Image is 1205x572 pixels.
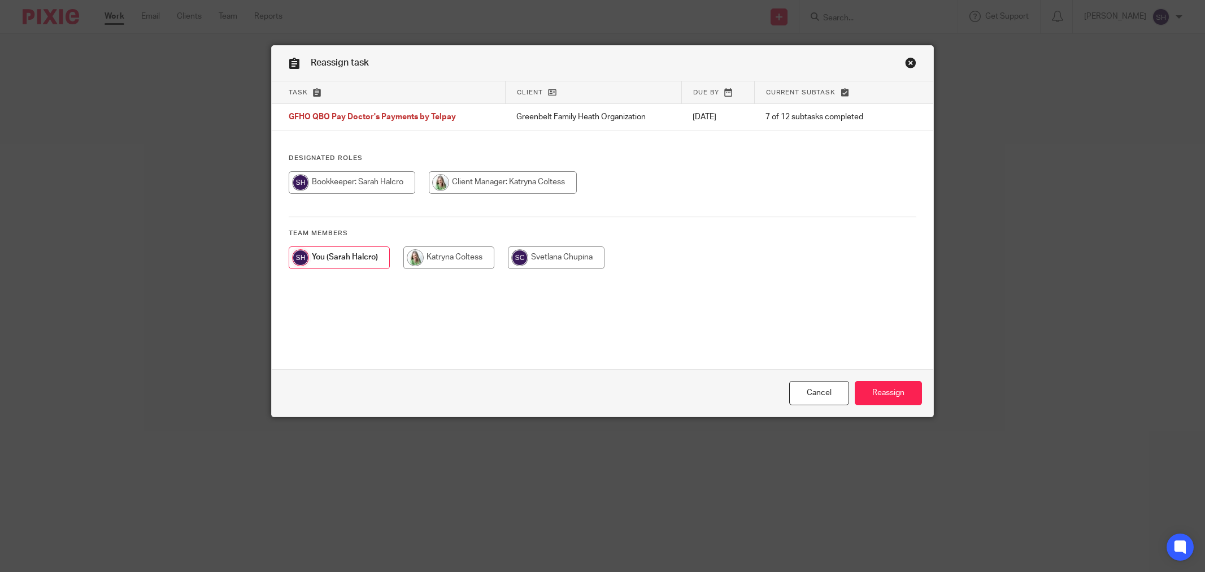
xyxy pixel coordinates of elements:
span: Due by [693,89,719,96]
span: GFHO QBO Pay Doctor's Payments by Telpay [289,114,456,122]
input: Reassign [855,381,922,405]
h4: Team members [289,229,916,238]
p: [DATE] [693,111,743,123]
a: Close this dialog window [905,57,916,72]
span: Client [517,89,543,96]
span: Reassign task [311,58,369,67]
h4: Designated Roles [289,154,916,163]
span: Current subtask [766,89,836,96]
span: Task [289,89,308,96]
p: Greenbelt Family Heath Organization [516,111,670,123]
a: Close this dialog window [789,381,849,405]
td: 7 of 12 subtasks completed [754,104,894,131]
